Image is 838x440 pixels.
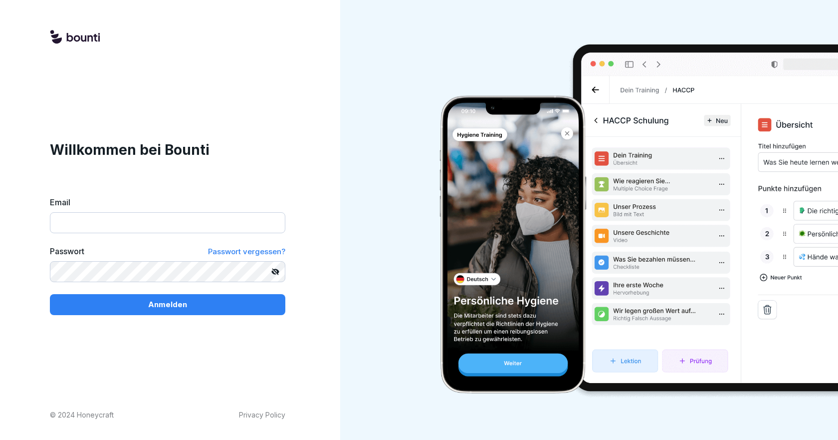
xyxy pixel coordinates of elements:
img: logo.svg [50,30,100,45]
a: Passwort vergessen? [208,245,285,258]
h1: Willkommen bei Bounti [50,139,285,160]
a: Privacy Policy [239,410,285,420]
label: Passwort [50,245,84,258]
p: © 2024 Honeycraft [50,410,114,420]
span: Passwort vergessen? [208,247,285,256]
p: Anmelden [148,299,187,310]
label: Email [50,196,285,208]
button: Anmelden [50,294,285,315]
